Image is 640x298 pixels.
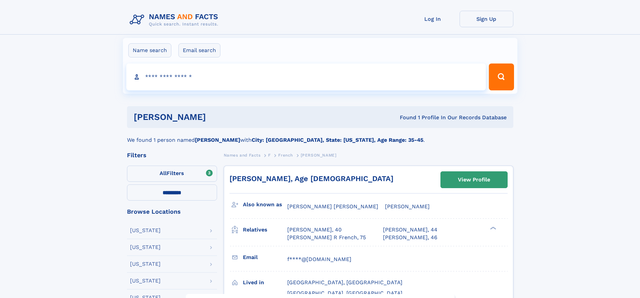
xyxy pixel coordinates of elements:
label: Filters [127,166,217,182]
div: [US_STATE] [130,278,161,284]
span: All [160,170,167,176]
a: View Profile [441,172,507,188]
div: [US_STATE] [130,228,161,233]
div: We found 1 person named with . [127,128,513,144]
a: Names and Facts [224,151,261,159]
div: Filters [127,152,217,158]
input: search input [126,63,486,90]
a: Sign Up [460,11,513,27]
a: French [278,151,293,159]
span: [GEOGRAPHIC_DATA], [GEOGRAPHIC_DATA] [287,290,402,296]
h1: [PERSON_NAME] [134,113,303,121]
a: [PERSON_NAME], 40 [287,226,342,233]
div: [US_STATE] [130,261,161,267]
label: Name search [128,43,171,57]
div: View Profile [458,172,490,187]
span: [PERSON_NAME] [PERSON_NAME] [287,203,378,210]
img: Logo Names and Facts [127,11,224,29]
a: [PERSON_NAME], Age [DEMOGRAPHIC_DATA] [229,174,393,183]
a: [PERSON_NAME] R French, 75 [287,234,366,241]
a: [PERSON_NAME], 46 [383,234,437,241]
b: City: [GEOGRAPHIC_DATA], State: [US_STATE], Age Range: 35-45 [252,137,423,143]
div: Found 1 Profile In Our Records Database [303,114,507,121]
b: [PERSON_NAME] [195,137,240,143]
label: Email search [178,43,220,57]
a: Log In [406,11,460,27]
button: Search Button [489,63,514,90]
div: [US_STATE] [130,245,161,250]
span: [GEOGRAPHIC_DATA], [GEOGRAPHIC_DATA] [287,279,402,286]
h3: Lived in [243,277,287,288]
div: ❯ [488,226,497,230]
span: [PERSON_NAME] [385,203,430,210]
h3: Also known as [243,199,287,210]
span: F [268,153,271,158]
div: Browse Locations [127,209,217,215]
span: French [278,153,293,158]
a: [PERSON_NAME], 44 [383,226,437,233]
span: [PERSON_NAME] [301,153,337,158]
a: F [268,151,271,159]
h3: Relatives [243,224,287,236]
h3: Email [243,252,287,263]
